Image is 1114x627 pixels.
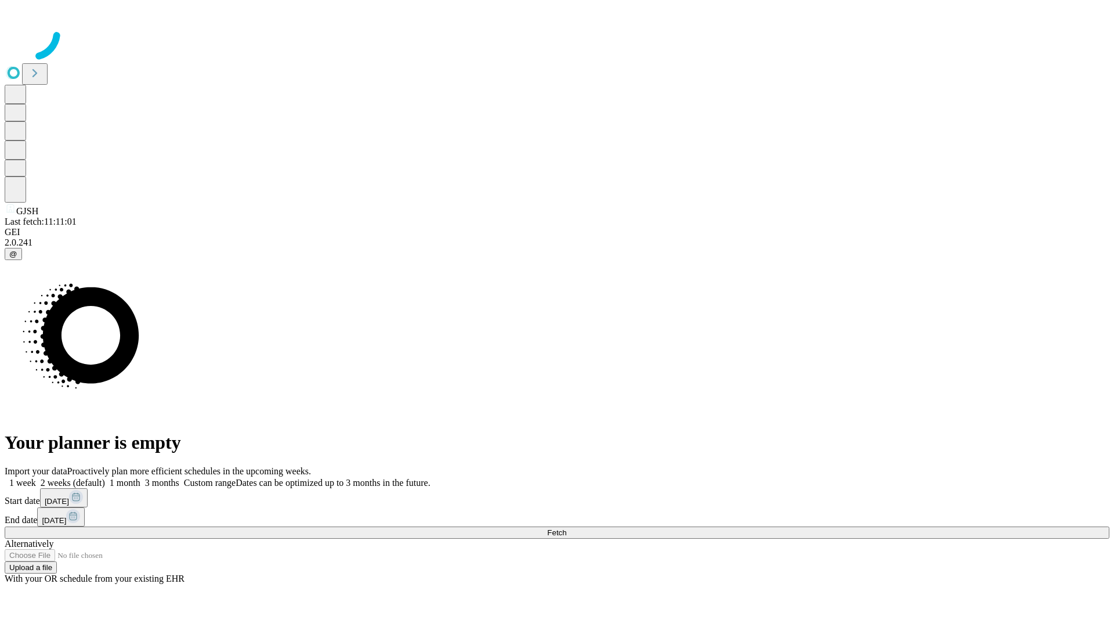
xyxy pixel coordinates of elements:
[145,478,179,488] span: 3 months
[42,516,66,525] span: [DATE]
[41,478,105,488] span: 2 weeks (default)
[547,528,566,537] span: Fetch
[67,466,311,476] span: Proactively plan more efficient schedules in the upcoming weeks.
[5,488,1109,507] div: Start date
[5,217,77,226] span: Last fetch: 11:11:01
[45,497,69,506] span: [DATE]
[5,227,1109,237] div: GEI
[5,561,57,574] button: Upload a file
[16,206,38,216] span: GJSH
[5,248,22,260] button: @
[5,527,1109,539] button: Fetch
[5,539,53,549] span: Alternatively
[9,478,36,488] span: 1 week
[110,478,140,488] span: 1 month
[5,574,185,583] span: With your OR schedule from your existing EHR
[5,466,67,476] span: Import your data
[236,478,430,488] span: Dates can be optimized up to 3 months in the future.
[184,478,236,488] span: Custom range
[37,507,85,527] button: [DATE]
[5,432,1109,453] h1: Your planner is empty
[9,250,17,258] span: @
[5,507,1109,527] div: End date
[5,237,1109,248] div: 2.0.241
[40,488,88,507] button: [DATE]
